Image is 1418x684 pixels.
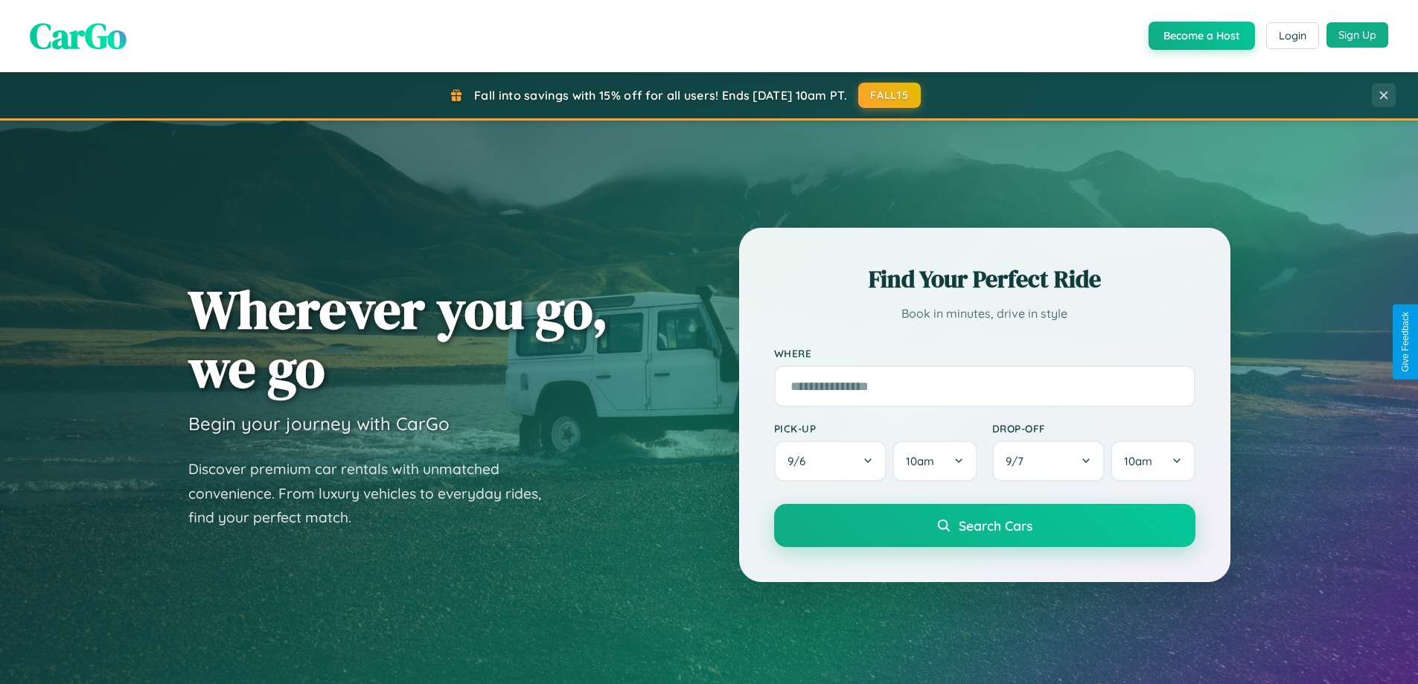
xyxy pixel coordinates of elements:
button: 10am [1111,441,1195,482]
span: CarGo [30,11,127,60]
button: Login [1266,22,1319,49]
p: Discover premium car rentals with unmatched convenience. From luxury vehicles to everyday rides, ... [188,457,561,530]
p: Book in minutes, drive in style [774,303,1195,325]
label: Pick-up [774,422,977,435]
span: 9 / 6 [788,454,813,468]
button: Sign Up [1326,22,1388,48]
button: Search Cars [774,504,1195,547]
button: FALL15 [858,83,921,108]
span: Fall into savings with 15% off for all users! Ends [DATE] 10am PT. [474,88,847,103]
button: Become a Host [1149,22,1255,50]
h3: Begin your journey with CarGo [188,412,450,435]
button: 9/7 [992,441,1105,482]
div: Give Feedback [1400,312,1411,372]
button: 9/6 [774,441,887,482]
label: Drop-off [992,422,1195,435]
span: 10am [906,454,934,468]
h1: Wherever you go, we go [188,280,608,397]
span: 9 / 7 [1006,454,1031,468]
h2: Find Your Perfect Ride [774,263,1195,295]
span: 10am [1124,454,1152,468]
button: 10am [892,441,977,482]
label: Where [774,347,1195,359]
span: Search Cars [959,517,1032,534]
